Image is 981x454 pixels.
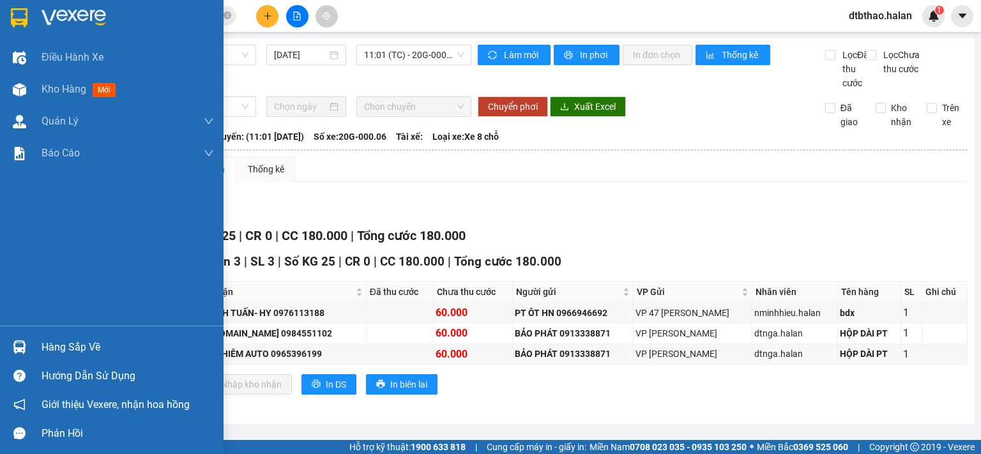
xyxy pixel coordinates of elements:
[224,11,231,19] span: close-circle
[42,145,80,161] span: Báo cáo
[322,11,331,20] span: aim
[42,367,214,386] div: Hướng dẫn sử dụng
[635,306,750,320] div: VP 47 [PERSON_NAME]
[637,285,739,299] span: VP Gửi
[366,374,437,395] button: printerIn biên lai
[434,282,513,303] th: Chưa thu cước
[338,254,342,269] span: |
[13,147,26,160] img: solution-icon
[263,11,272,20] span: plus
[13,370,26,382] span: question-circle
[93,83,116,97] span: mới
[903,305,920,321] div: 1
[634,323,752,344] td: VP Nguyễn Văn Cừ
[516,285,620,299] span: Người gửi
[448,254,451,269] span: |
[13,340,26,354] img: warehouse-icon
[364,45,464,64] span: 11:01 (TC) - 20G-000.06
[515,306,631,320] div: PT ÔT HN 0966946692
[239,228,242,243] span: |
[928,10,939,22] img: icon-new-feature
[722,48,760,62] span: Thống kê
[185,347,363,361] div: ĐÌNH NGHIÊM AUTO 0965396199
[488,50,499,61] span: sync
[250,254,275,269] span: SL 3
[185,306,363,320] div: GARA ANH TUẤN- HY 0976113188
[367,282,434,303] th: Đã thu cước
[13,115,26,128] img: warehouse-icon
[630,442,747,452] strong: 0708 023 035 - 0935 103 250
[839,8,922,24] span: dtbthao.halan
[13,83,26,96] img: warehouse-icon
[13,398,26,411] span: notification
[635,347,750,361] div: VP [PERSON_NAME]
[374,254,377,269] span: |
[42,113,79,129] span: Quản Lý
[886,101,917,129] span: Kho nhận
[282,228,347,243] span: CC 180.000
[903,346,920,362] div: 1
[274,48,326,62] input: 13/10/2025
[390,377,427,391] span: In biên lai
[436,346,510,362] div: 60.000
[316,5,338,27] button: aim
[835,101,867,129] span: Đã giao
[357,228,466,243] span: Tổng cước 180.000
[13,51,26,64] img: warehouse-icon
[351,228,354,243] span: |
[580,48,609,62] span: In phơi
[487,440,586,454] span: Cung cấp máy in - giấy in:
[13,427,26,439] span: message
[274,100,326,114] input: Chọn ngày
[554,45,620,65] button: printerIn phơi
[623,45,692,65] button: In đơn chọn
[858,440,860,454] span: |
[256,5,278,27] button: plus
[411,442,466,452] strong: 1900 633 818
[752,282,838,303] th: Nhân viên
[696,45,770,65] button: bar-chartThống kê
[840,347,899,361] div: HỘP DÀI PT
[757,440,848,454] span: Miền Bắc
[436,305,510,321] div: 60.000
[793,442,848,452] strong: 0369 525 060
[475,440,477,454] span: |
[903,325,920,341] div: 1
[750,444,754,450] span: ⚪️
[345,254,370,269] span: CR 0
[376,379,385,390] span: printer
[840,326,899,340] div: HỘP DÀI PT
[278,254,281,269] span: |
[275,228,278,243] span: |
[635,326,750,340] div: VP [PERSON_NAME]
[301,374,356,395] button: printerIn DS
[312,379,321,390] span: printer
[286,5,308,27] button: file-add
[478,45,551,65] button: syncLàm mới
[42,49,103,65] span: Điều hành xe
[634,344,752,365] td: VP Nguyễn Văn Cừ
[634,303,752,323] td: VP 47 Trần Khát Chân
[550,96,626,117] button: downloadXuất Excel
[706,50,717,61] span: bar-chart
[478,96,548,117] button: Chuyển phơi
[244,254,247,269] span: |
[396,130,423,144] span: Tài xế:
[935,6,944,15] sup: 1
[910,443,919,451] span: copyright
[42,397,190,412] span: Giới thiệu Vexere, nhận hoa hồng
[589,440,747,454] span: Miền Nam
[574,100,616,114] span: Xuất Excel
[432,130,499,144] span: Loại xe: Xe 8 chỗ
[754,326,835,340] div: dtnga.halan
[951,5,973,27] button: caret-down
[204,148,214,158] span: down
[878,48,927,76] span: Lọc Chưa thu cước
[42,338,214,357] div: Hàng sắp về
[504,48,540,62] span: Làm mới
[293,11,301,20] span: file-add
[380,254,445,269] span: CC 180.000
[186,285,353,299] span: Người nhận
[245,228,272,243] span: CR 0
[840,306,899,320] div: bdx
